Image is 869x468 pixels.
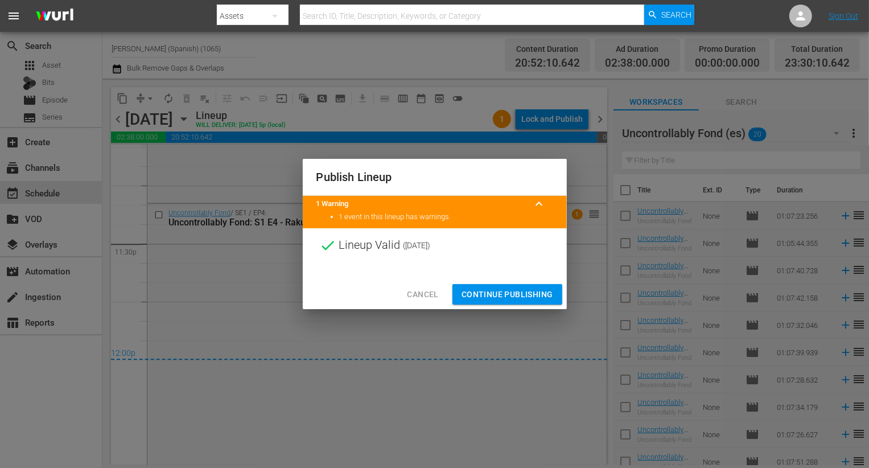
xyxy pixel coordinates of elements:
[27,3,82,30] img: ans4CAIJ8jUAAAAAAAAAAAAAAAAAAAAAAAAgQb4GAAAAAAAAAAAAAAAAAAAAAAAAJMjXAAAAAAAAAAAAAAAAAAAAAAAAgAT5G...
[407,288,438,302] span: Cancel
[7,9,20,23] span: menu
[533,197,546,211] span: keyboard_arrow_up
[452,284,562,305] button: Continue Publishing
[316,199,526,210] title: 1 Warning
[398,284,447,305] button: Cancel
[829,11,858,20] a: Sign Out
[526,190,553,217] button: keyboard_arrow_up
[462,288,553,302] span: Continue Publishing
[303,228,567,262] div: Lineup Valid
[403,237,431,254] span: ( [DATE] )
[661,5,691,25] span: Search
[339,212,553,223] li: 1 event in this lineup has warnings.
[316,168,553,186] h2: Publish Lineup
